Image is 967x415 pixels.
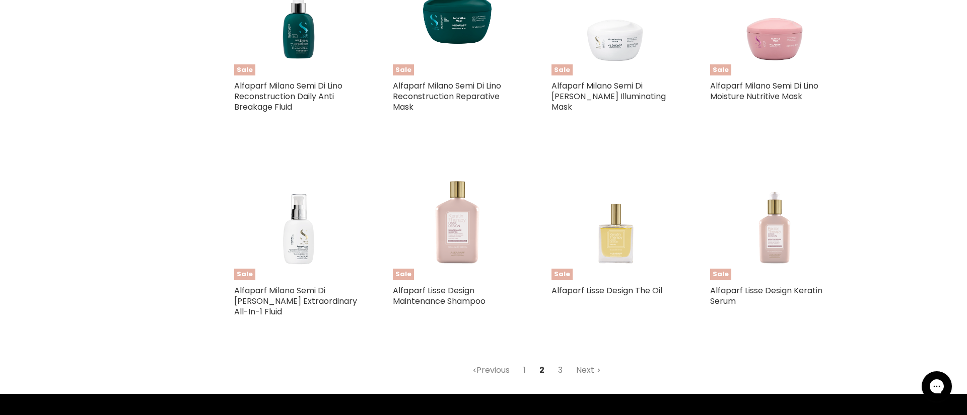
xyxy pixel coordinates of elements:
[551,152,680,280] a: Alfaparf Lisse Design The OilSale
[467,361,515,379] a: Previous
[518,361,531,379] a: 1
[534,361,550,379] span: 2
[710,152,839,280] img: Alfaparf Lisse Design Keratin Serum
[917,368,957,405] iframe: Gorgias live chat messenger
[234,152,363,280] img: Alfaparf Milano Semi Di Lino Diamond Extraordinary All-In-1 Fluid
[393,152,521,280] a: Alfaparf Lisse Design Maintenance ShampooSale
[710,269,731,280] span: Sale
[234,152,363,280] a: Alfaparf Milano Semi Di Lino Diamond Extraordinary All-In-1 FluidSale
[393,285,486,307] a: Alfaparf Lisse Design Maintenance Shampoo
[571,361,606,379] a: Next
[393,80,501,113] a: Alfaparf Milano Semi Di Lino Reconstruction Reparative Mask
[551,80,666,113] a: Alfaparf Milano Semi Di [PERSON_NAME] Illuminating Mask
[234,80,342,113] a: Alfaparf Milano Semi Di Lino Reconstruction Daily Anti Breakage Fluid
[393,64,414,76] span: Sale
[710,80,818,102] a: Alfaparf Milano Semi Di Lino Moisture Nutritive Mask
[551,64,573,76] span: Sale
[551,285,662,296] a: Alfaparf Lisse Design The Oil
[551,269,573,280] span: Sale
[234,64,255,76] span: Sale
[393,269,414,280] span: Sale
[710,152,839,280] a: Alfaparf Lisse Design Keratin SerumSale
[234,269,255,280] span: Sale
[710,285,822,307] a: Alfaparf Lisse Design Keratin Serum
[552,361,568,379] a: 3
[393,152,521,280] img: Alfaparf Lisse Design Maintenance Shampoo
[234,285,357,317] a: Alfaparf Milano Semi Di [PERSON_NAME] Extraordinary All-In-1 Fluid
[551,152,680,280] img: Alfaparf Lisse Design The Oil
[710,64,731,76] span: Sale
